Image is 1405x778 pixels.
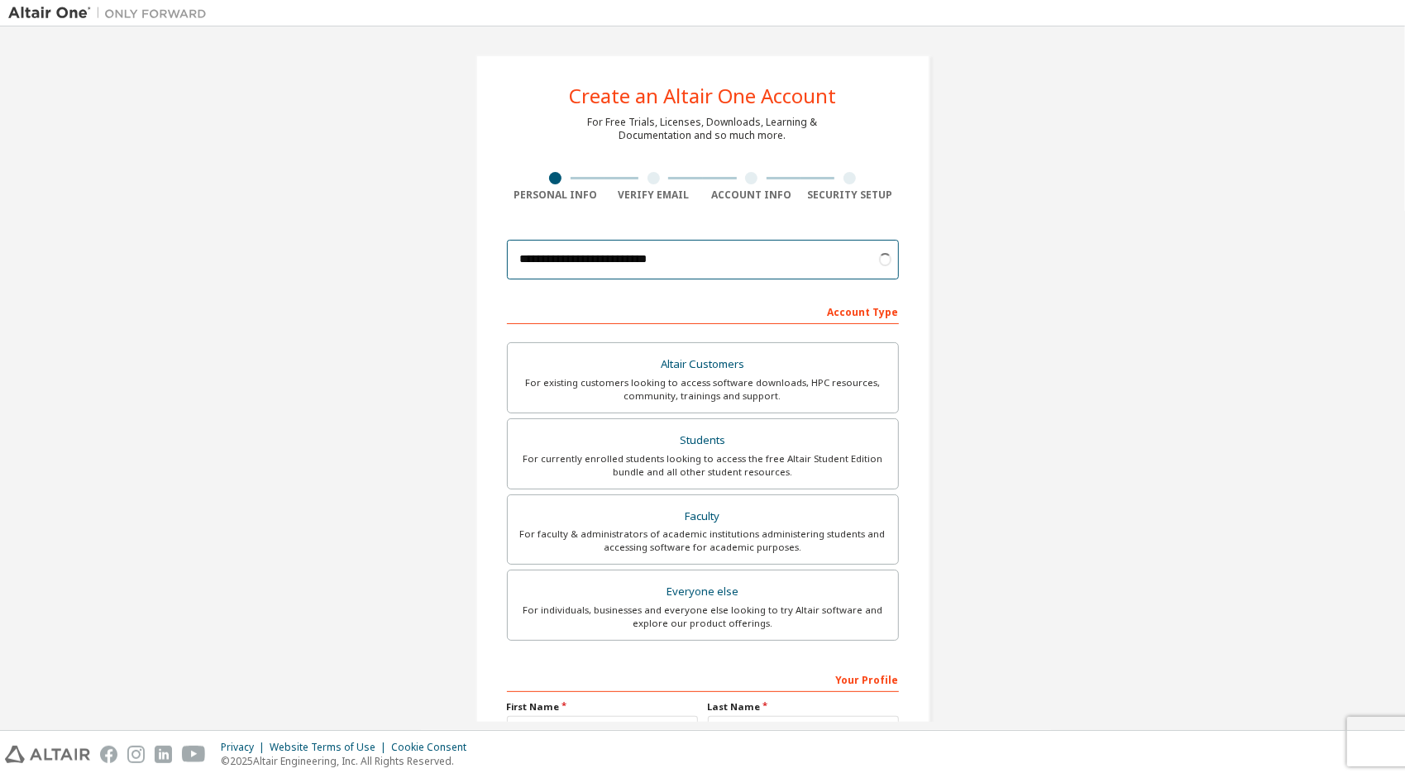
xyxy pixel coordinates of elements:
div: Students [518,429,888,452]
div: Website Terms of Use [270,741,391,754]
div: Account Type [507,298,899,324]
div: For Free Trials, Licenses, Downloads, Learning & Documentation and so much more. [588,116,818,142]
div: Personal Info [507,189,605,202]
div: Everyone else [518,580,888,604]
img: instagram.svg [127,746,145,763]
img: altair_logo.svg [5,746,90,763]
div: Create an Altair One Account [569,86,836,106]
img: facebook.svg [100,746,117,763]
div: For currently enrolled students looking to access the free Altair Student Edition bundle and all ... [518,452,888,479]
p: © 2025 Altair Engineering, Inc. All Rights Reserved. [221,754,476,768]
div: For individuals, businesses and everyone else looking to try Altair software and explore our prod... [518,604,888,630]
div: Account Info [703,189,801,202]
div: For existing customers looking to access software downloads, HPC resources, community, trainings ... [518,376,888,403]
label: Last Name [708,700,899,714]
div: Security Setup [800,189,899,202]
div: Cookie Consent [391,741,476,754]
label: First Name [507,700,698,714]
div: Your Profile [507,666,899,692]
div: Altair Customers [518,353,888,376]
img: Altair One [8,5,215,21]
div: Faculty [518,505,888,528]
div: Privacy [221,741,270,754]
img: youtube.svg [182,746,206,763]
div: Verify Email [605,189,703,202]
img: linkedin.svg [155,746,172,763]
div: For faculty & administrators of academic institutions administering students and accessing softwa... [518,527,888,554]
